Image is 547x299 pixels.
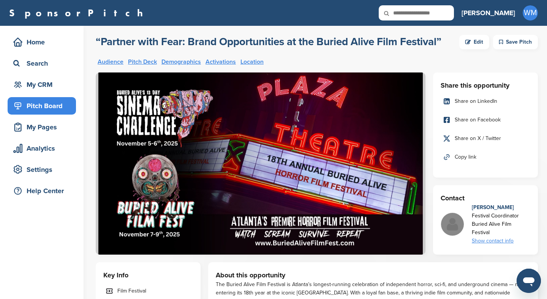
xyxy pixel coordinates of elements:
[8,55,76,72] a: Search
[8,161,76,178] a: Settings
[240,59,264,65] a: Location
[441,112,530,128] a: Share on Facebook
[441,80,530,91] h3: Share this opportunity
[161,59,201,65] a: Demographics
[8,97,76,115] a: Pitch Board
[441,149,530,165] a: Copy link
[11,57,76,70] div: Search
[11,99,76,113] div: Pitch Board
[517,269,541,293] iframe: Button to launch messaging window
[441,193,530,203] h3: Contact
[8,33,76,51] a: Home
[9,8,148,18] a: SponsorPitch
[441,93,530,109] a: Share on LinkedIn
[459,35,489,49] a: Edit
[11,163,76,176] div: Settings
[455,97,497,105] span: Share on LinkedIn
[455,116,501,124] span: Share on Facebook
[216,270,530,280] h3: About this opportunity
[441,213,464,236] img: Missing
[8,76,76,93] a: My CRM
[472,212,530,220] div: Festival Coordinator
[11,142,76,155] div: Analytics
[455,153,476,161] span: Copy link
[96,72,425,255] img: Sponsorpitch &
[472,220,530,237] div: Buried Alive Film Festival
[128,59,157,65] a: Pitch Deck
[441,131,530,146] a: Share on X / Twitter
[8,118,76,136] a: My Pages
[96,35,441,49] a: “Partner with Fear: Brand Opportunities at the Buried Alive Film Festival”
[8,140,76,157] a: Analytics
[493,35,538,49] div: Save Pitch
[11,35,76,49] div: Home
[11,78,76,91] div: My CRM
[523,5,538,20] span: WM
[462,5,515,21] a: [PERSON_NAME]
[8,182,76,200] a: Help Center
[11,120,76,134] div: My Pages
[472,203,530,212] div: [PERSON_NAME]
[117,287,146,295] span: Film Festival
[103,270,193,280] h3: Key Info
[455,134,501,143] span: Share on X / Twitter
[206,59,236,65] a: Activations
[11,184,76,198] div: Help Center
[472,237,530,245] div: Show contact info
[462,8,515,18] h3: [PERSON_NAME]
[98,59,123,65] a: Audience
